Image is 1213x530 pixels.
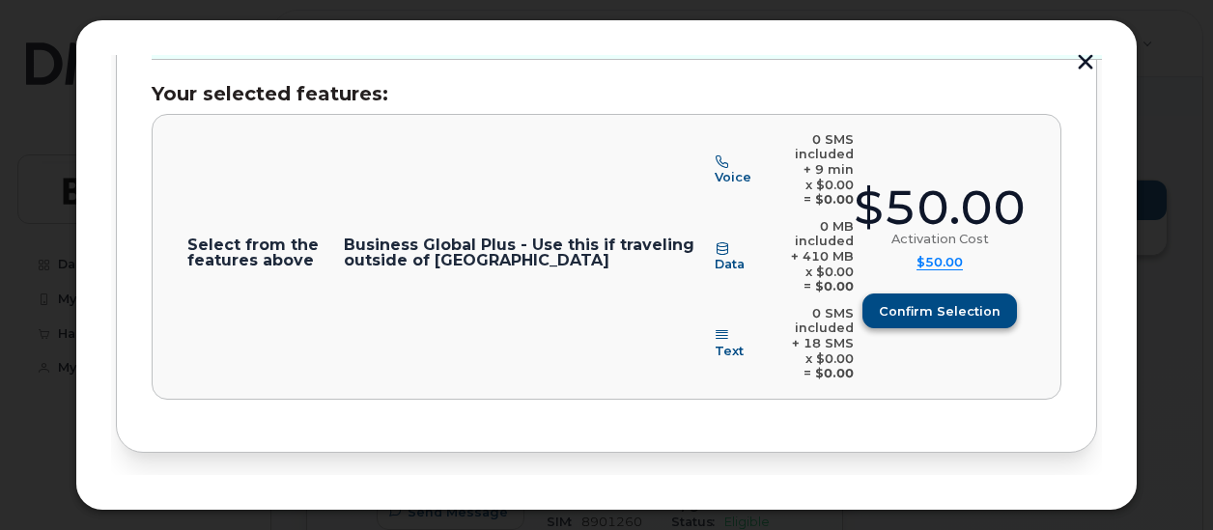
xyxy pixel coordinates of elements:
[767,132,854,162] div: 0 SMS included
[815,366,854,380] b: $0.00
[792,336,854,366] span: + 18 SMS x
[891,232,989,247] div: Activation Cost
[344,237,714,267] p: Business Global Plus - Use this if traveling outside of [GEOGRAPHIC_DATA]
[760,219,854,249] div: 0 MB included
[862,293,1017,328] button: Confirm selection
[804,351,854,381] span: $0.00 =
[804,265,854,294] span: $0.00 =
[715,257,745,271] span: Data
[917,255,963,271] summary: $50.00
[715,170,751,184] span: Voice
[804,178,854,208] span: $0.00 =
[1129,446,1199,516] iframe: Messenger Launcher
[152,83,1061,104] h3: Your selected features:
[815,192,854,207] b: $0.00
[804,162,854,192] span: + 9 min x
[791,249,854,279] span: + 410 MB x
[879,302,1001,321] span: Confirm selection
[715,344,744,358] span: Text
[759,306,854,336] div: 0 SMS included
[187,237,344,267] p: Select from the features above
[854,184,1026,232] div: $50.00
[815,279,854,293] b: $0.00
